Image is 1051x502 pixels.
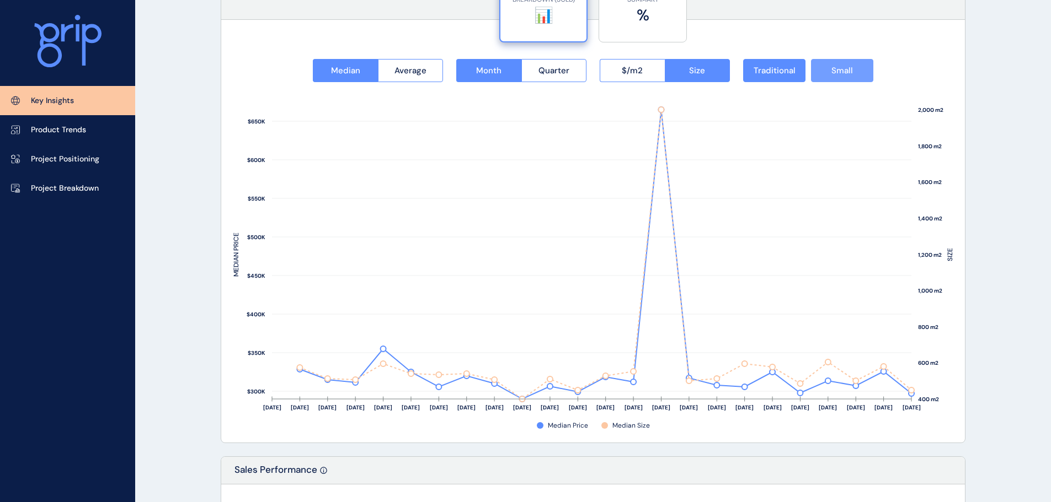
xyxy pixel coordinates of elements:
text: 1,800 m2 [918,143,942,150]
text: 1,400 m2 [918,215,942,222]
span: Small [831,65,853,76]
span: Month [476,65,502,76]
span: Average [394,65,426,76]
button: Traditional [743,59,805,82]
p: Key Insights [31,95,74,106]
button: $/m2 [600,59,665,82]
button: Median [313,59,378,82]
label: 📊 [506,4,581,26]
button: Quarter [521,59,587,82]
text: SIZE [946,248,954,261]
label: % [605,4,681,26]
p: Sales Performance [234,463,317,484]
text: 2,000 m2 [918,106,943,114]
span: Median [331,65,360,76]
text: 1,600 m2 [918,179,942,186]
span: Size [689,65,705,76]
text: 400 m2 [918,396,939,403]
text: 800 m2 [918,323,938,331]
button: Small [811,59,873,82]
span: Quarter [538,65,569,76]
text: 600 m2 [918,359,938,366]
span: Traditional [754,65,796,76]
text: 1,000 m2 [918,287,942,294]
button: Size [665,59,730,82]
span: Median Size [612,421,650,430]
span: Median Price [548,421,588,430]
text: 1,200 m2 [918,251,942,258]
button: Month [456,59,521,82]
span: $/m2 [622,65,643,76]
p: Product Trends [31,125,86,136]
button: Average [378,59,444,82]
p: Project Positioning [31,154,99,165]
p: Project Breakdown [31,183,99,194]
